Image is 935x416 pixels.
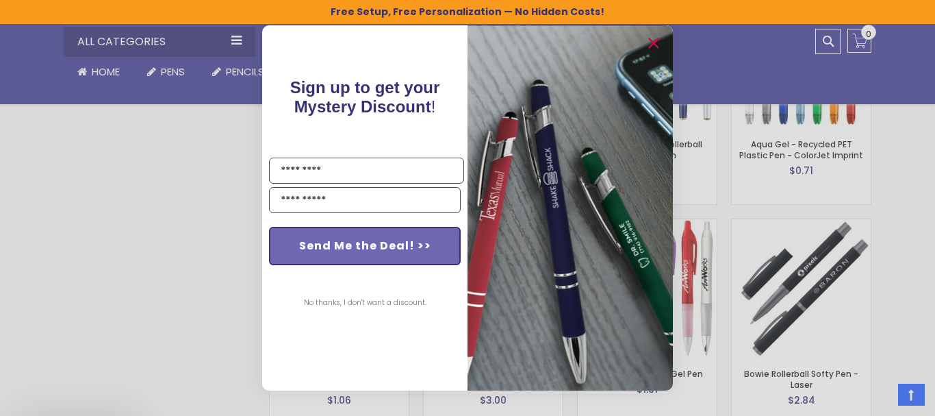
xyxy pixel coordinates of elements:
img: pop-up-image [467,25,673,391]
button: Close dialog [643,32,665,54]
button: No thanks, I don't want a discount. [297,286,433,320]
span: ! [290,78,440,116]
span: Sign up to get your Mystery Discount [290,78,440,116]
button: Send Me the Deal! >> [269,227,461,265]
